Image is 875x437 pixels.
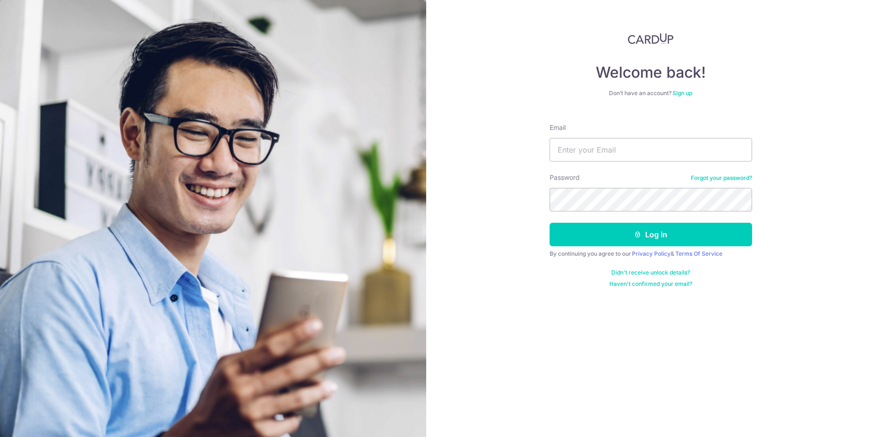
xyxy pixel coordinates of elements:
[691,174,752,182] a: Forgot your password?
[672,89,692,97] a: Sign up
[632,250,671,257] a: Privacy Policy
[550,138,752,162] input: Enter your Email
[550,89,752,97] div: Don’t have an account?
[550,223,752,246] button: Log in
[611,269,690,276] a: Didn't receive unlock details?
[609,280,692,288] a: Haven't confirmed your email?
[550,250,752,258] div: By continuing you agree to our &
[550,63,752,82] h4: Welcome back!
[628,33,674,44] img: CardUp Logo
[550,173,580,182] label: Password
[550,123,566,132] label: Email
[675,250,722,257] a: Terms Of Service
